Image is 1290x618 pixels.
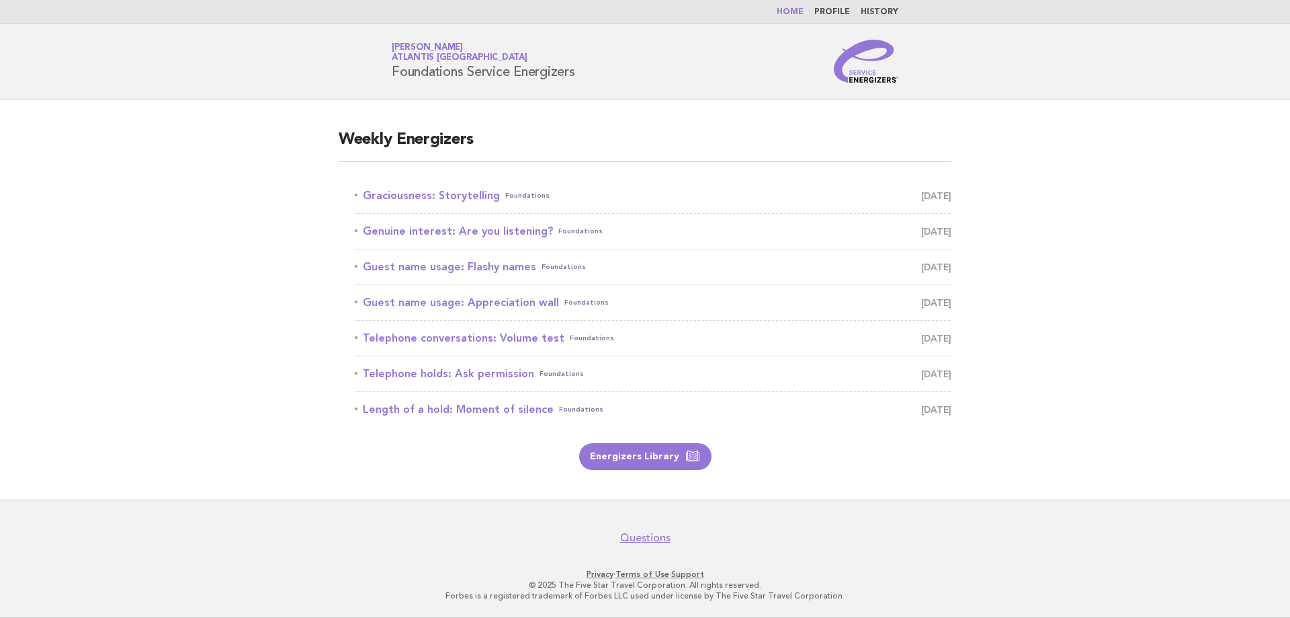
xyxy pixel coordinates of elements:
a: History [861,8,898,16]
a: Guest name usage: Flashy namesFoundations [DATE] [355,258,951,276]
a: Privacy [587,570,613,579]
span: Atlantis [GEOGRAPHIC_DATA] [392,54,527,63]
span: [DATE] [921,293,951,312]
p: Forbes is a registered trademark of Forbes LLC used under license by The Five Star Travel Corpora... [234,590,1056,601]
span: Foundations [558,222,603,241]
span: [DATE] [921,364,951,383]
span: Foundations [570,329,614,348]
a: Energizers Library [579,443,712,470]
a: Home [777,8,804,16]
img: Service Energizers [834,40,898,83]
a: [PERSON_NAME]Atlantis [GEOGRAPHIC_DATA] [392,43,527,62]
span: Foundations [564,293,609,312]
a: Genuine interest: Are you listening?Foundations [DATE] [355,222,951,241]
span: [DATE] [921,186,951,205]
span: [DATE] [921,329,951,348]
span: [DATE] [921,222,951,241]
h1: Foundations Service Energizers [392,44,575,79]
a: Telephone holds: Ask permissionFoundations [DATE] [355,364,951,383]
span: [DATE] [921,400,951,419]
a: Questions [620,531,671,545]
a: Length of a hold: Moment of silenceFoundations [DATE] [355,400,951,419]
span: [DATE] [921,258,951,276]
a: Terms of Use [615,570,669,579]
h2: Weekly Energizers [339,129,951,162]
a: Graciousness: StorytellingFoundations [DATE] [355,186,951,205]
span: Foundations [505,186,550,205]
a: Support [671,570,704,579]
span: Foundations [559,400,603,419]
a: Profile [814,8,850,16]
a: Guest name usage: Appreciation wallFoundations [DATE] [355,293,951,312]
span: Foundations [540,364,584,383]
span: Foundations [542,258,586,276]
p: · · [234,569,1056,580]
p: © 2025 The Five Star Travel Corporation. All rights reserved. [234,580,1056,590]
a: Telephone conversations: Volume testFoundations [DATE] [355,329,951,348]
